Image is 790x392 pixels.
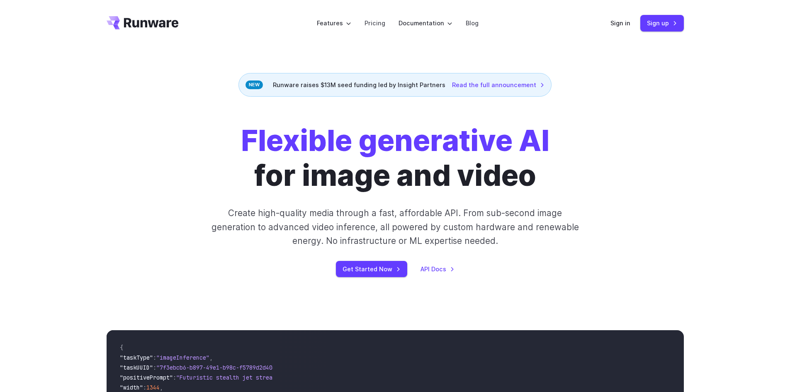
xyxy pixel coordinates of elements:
a: Pricing [365,18,385,28]
span: { [120,344,123,351]
label: Features [317,18,351,28]
h1: for image and video [241,123,549,193]
p: Create high-quality media through a fast, affordable API. From sub-second image generation to adv... [210,206,580,248]
a: Get Started Now [336,261,407,277]
span: : [143,384,146,391]
span: "width" [120,384,143,391]
span: : [173,374,176,381]
span: "positivePrompt" [120,374,173,381]
a: Blog [466,18,479,28]
label: Documentation [399,18,452,28]
span: : [153,364,156,371]
span: 1344 [146,384,160,391]
span: , [209,354,213,361]
span: , [160,384,163,391]
a: Sign in [610,18,630,28]
span: "imageInference" [156,354,209,361]
strong: Flexible generative AI [241,123,549,158]
a: Sign up [640,15,684,31]
div: Runware raises $13M seed funding led by Insight Partners [238,73,552,97]
span: "Futuristic stealth jet streaking through a neon-lit cityscape with glowing purple exhaust" [176,374,478,381]
span: "7f3ebcb6-b897-49e1-b98c-f5789d2d40d7" [156,364,282,371]
span: "taskUUID" [120,364,153,371]
span: : [153,354,156,361]
a: API Docs [421,264,455,274]
a: Go to / [107,16,179,29]
span: "taskType" [120,354,153,361]
a: Read the full announcement [452,80,544,90]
